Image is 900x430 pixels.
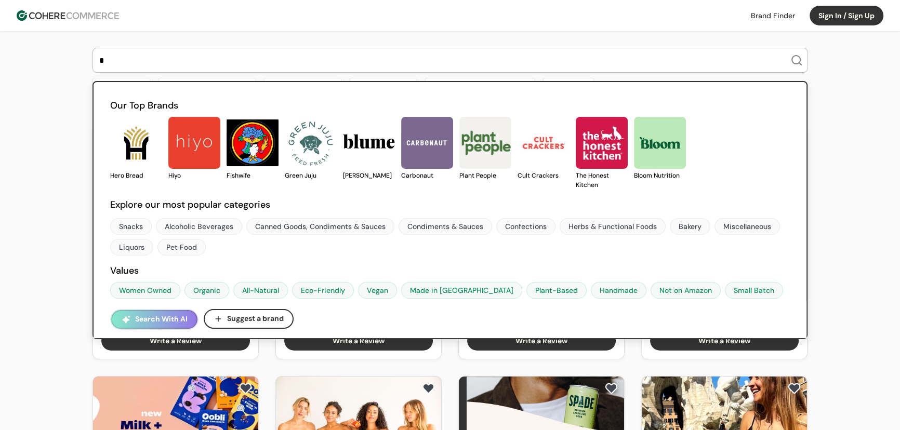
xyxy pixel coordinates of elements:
a: Small Batch [725,282,783,299]
div: Organic [193,285,220,296]
button: Suggest a brand [204,309,294,329]
div: Vegan [367,285,388,296]
a: Confections [496,218,555,235]
a: All-Natural [233,282,288,299]
a: Eco-Friendly [292,282,354,299]
a: Handmade [591,282,646,299]
button: Sign In / Sign Up [810,6,883,25]
div: Alcoholic Beverages [165,221,233,232]
a: Vegan [358,282,397,299]
button: Write a Review [284,331,433,351]
a: Plant-Based [526,282,587,299]
div: Pet Food [166,242,197,253]
a: Canned Goods, Condiments & Sauces [246,218,394,235]
div: Handmade [600,285,638,296]
div: Small Batch [734,285,774,296]
a: Not on Amazon [651,282,721,299]
div: Plant-Based [535,285,578,296]
a: Miscellaneous [714,218,780,235]
button: Write a Review [650,331,799,351]
a: Condiments & Sauces [399,218,492,235]
div: Canned Goods, Condiments & Sauces [255,221,386,232]
div: Snacks [119,221,143,232]
a: Snacks [110,218,152,235]
a: Women Owned [110,282,180,299]
div: Herbs & Functional Foods [568,221,657,232]
div: Miscellaneous [723,221,771,232]
div: Women Owned [119,285,171,296]
div: Made in [GEOGRAPHIC_DATA] [410,285,513,296]
button: add to favorite [420,381,437,396]
div: Not on Amazon [659,285,712,296]
div: Confections [505,221,547,232]
a: Pet Food [157,239,206,256]
div: Bakery [679,221,702,232]
a: Organic [184,282,229,299]
button: add to favorite [603,381,620,396]
h2: Values [110,264,790,278]
div: Eco-Friendly [301,285,345,296]
a: Made in [GEOGRAPHIC_DATA] [401,282,522,299]
div: Condiments & Sauces [407,221,483,232]
a: Alcoholic Beverages [156,218,242,235]
img: Cohere Logo [17,10,119,21]
h2: Our Top Brands [110,99,790,113]
a: Herbs & Functional Foods [560,218,666,235]
button: add to favorite [786,381,803,396]
button: Write a Review [101,331,250,351]
a: Liquors [110,239,153,256]
div: All-Natural [242,285,279,296]
button: Write a Review [467,331,616,351]
button: Search With AI [111,310,197,329]
a: Bakery [670,218,710,235]
h2: Explore our most popular categories [110,198,790,212]
div: Liquors [119,242,144,253]
button: add to favorite [237,381,254,396]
